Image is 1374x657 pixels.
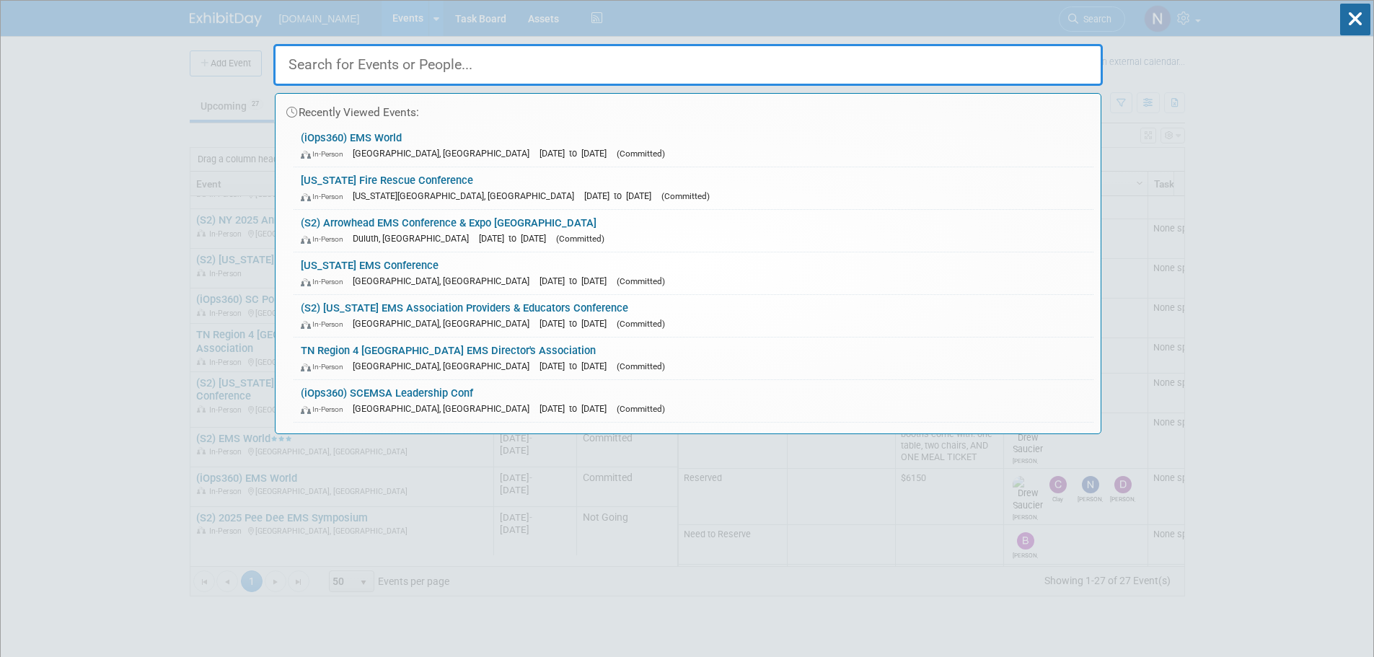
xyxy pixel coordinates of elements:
[617,319,665,329] span: (Committed)
[301,149,350,159] span: In-Person
[617,361,665,371] span: (Committed)
[556,234,604,244] span: (Committed)
[661,191,710,201] span: (Committed)
[294,252,1093,294] a: [US_STATE] EMS Conference In-Person [GEOGRAPHIC_DATA], [GEOGRAPHIC_DATA] [DATE] to [DATE] (Commit...
[353,233,476,244] span: Duluth, [GEOGRAPHIC_DATA]
[301,319,350,329] span: In-Person
[273,44,1103,86] input: Search for Events or People...
[283,94,1093,125] div: Recently Viewed Events:
[540,403,614,414] span: [DATE] to [DATE]
[353,403,537,414] span: [GEOGRAPHIC_DATA], [GEOGRAPHIC_DATA]
[479,233,553,244] span: [DATE] to [DATE]
[294,125,1093,167] a: (iOps360) EMS World In-Person [GEOGRAPHIC_DATA], [GEOGRAPHIC_DATA] [DATE] to [DATE] (Committed)
[617,404,665,414] span: (Committed)
[540,275,614,286] span: [DATE] to [DATE]
[353,361,537,371] span: [GEOGRAPHIC_DATA], [GEOGRAPHIC_DATA]
[353,190,581,201] span: [US_STATE][GEOGRAPHIC_DATA], [GEOGRAPHIC_DATA]
[301,405,350,414] span: In-Person
[353,318,537,329] span: [GEOGRAPHIC_DATA], [GEOGRAPHIC_DATA]
[294,338,1093,379] a: TN Region 4 [GEOGRAPHIC_DATA] EMS Director's Association In-Person [GEOGRAPHIC_DATA], [GEOGRAPHIC...
[584,190,659,201] span: [DATE] to [DATE]
[294,167,1093,209] a: [US_STATE] Fire Rescue Conference In-Person [US_STATE][GEOGRAPHIC_DATA], [GEOGRAPHIC_DATA] [DATE]...
[540,361,614,371] span: [DATE] to [DATE]
[353,275,537,286] span: [GEOGRAPHIC_DATA], [GEOGRAPHIC_DATA]
[301,192,350,201] span: In-Person
[294,210,1093,252] a: (S2) Arrowhead EMS Conference & Expo [GEOGRAPHIC_DATA] In-Person Duluth, [GEOGRAPHIC_DATA] [DATE]...
[353,148,537,159] span: [GEOGRAPHIC_DATA], [GEOGRAPHIC_DATA]
[301,234,350,244] span: In-Person
[540,148,614,159] span: [DATE] to [DATE]
[294,295,1093,337] a: (S2) [US_STATE] EMS Association Providers & Educators Conference In-Person [GEOGRAPHIC_DATA], [GE...
[301,277,350,286] span: In-Person
[301,362,350,371] span: In-Person
[540,318,614,329] span: [DATE] to [DATE]
[617,149,665,159] span: (Committed)
[294,380,1093,422] a: (iOps360) SCEMSA Leadership Conf In-Person [GEOGRAPHIC_DATA], [GEOGRAPHIC_DATA] [DATE] to [DATE] ...
[617,276,665,286] span: (Committed)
